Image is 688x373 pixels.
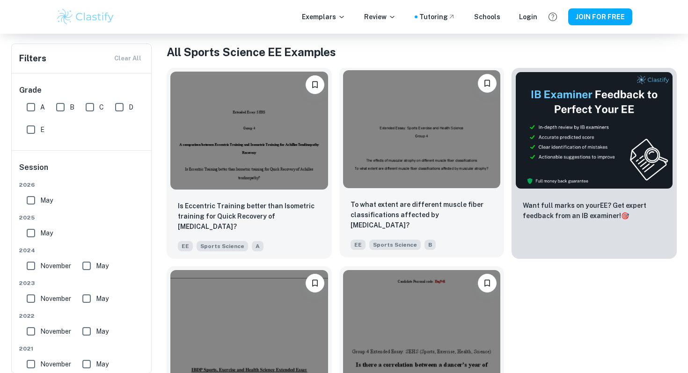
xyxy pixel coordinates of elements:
p: Is Eccentric Training better than Isometric training for Quick Recovery of Achilles tendinopathy? [178,201,321,232]
span: 2021 [19,344,145,353]
span: November [40,261,71,271]
span: 2026 [19,181,145,189]
span: EE [351,240,366,250]
a: Login [519,12,537,22]
p: To what extent are different muscle fiber classifications affected by muscular atrophy? [351,199,493,230]
span: November [40,326,71,336]
span: November [40,359,71,369]
span: E [40,124,44,135]
a: Please log in to bookmark exemplarsTo what extent are different muscle fiber classifications affe... [339,68,505,259]
span: A [252,241,263,251]
img: Clastify logo [56,7,115,26]
span: Sports Science [369,240,421,250]
span: 2025 [19,213,145,222]
span: D [129,102,133,112]
a: Schools [474,12,500,22]
p: Want full marks on your EE ? Get expert feedback from an IB examiner! [523,200,666,221]
h6: Session [19,162,145,181]
span: B [425,240,436,250]
span: Sports Science [197,241,248,251]
span: B [70,102,74,112]
span: May [40,228,53,238]
span: 2023 [19,279,145,287]
span: 🎯 [621,212,629,219]
button: JOIN FOR FREE [568,8,632,25]
span: May [96,261,109,271]
span: November [40,293,71,304]
span: EE [178,241,193,251]
a: ThumbnailWant full marks on yourEE? Get expert feedback from an IB examiner! [512,68,677,259]
span: 2022 [19,312,145,320]
a: Tutoring [419,12,455,22]
button: Please log in to bookmark exemplars [478,274,497,293]
h1: All Sports Science EE Examples [167,44,677,60]
a: Please log in to bookmark exemplarsIs Eccentric Training better than Isometric training for Quick... [167,68,332,259]
img: Sports Science EE example thumbnail: To what extent are different muscle fibe [343,70,501,188]
h6: Filters [19,52,46,65]
span: May [96,293,109,304]
span: May [96,359,109,369]
span: 2024 [19,246,145,255]
p: Exemplars [302,12,345,22]
button: Please log in to bookmark exemplars [478,74,497,93]
span: May [40,195,53,205]
button: Please log in to bookmark exemplars [306,75,324,94]
span: May [96,326,109,336]
span: A [40,102,45,112]
h6: Grade [19,85,145,96]
button: Please log in to bookmark exemplars [306,274,324,293]
span: C [99,102,104,112]
img: Sports Science EE example thumbnail: Is Eccentric Training better than Isomet [170,72,328,190]
p: Review [364,12,396,22]
button: Help and Feedback [545,9,561,25]
img: Thumbnail [515,72,673,189]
